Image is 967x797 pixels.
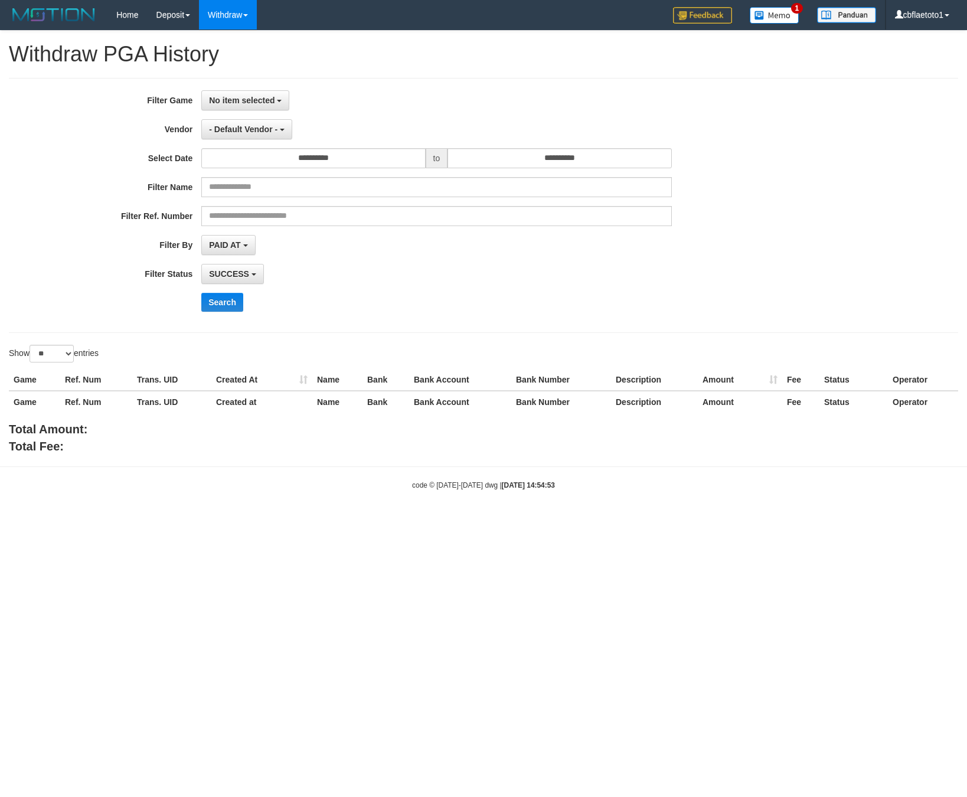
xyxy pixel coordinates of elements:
th: Bank [362,391,409,413]
h1: Withdraw PGA History [9,43,958,66]
th: Bank Account [409,369,511,391]
th: Name [312,391,362,413]
small: code © [DATE]-[DATE] dwg | [412,481,555,489]
img: panduan.png [817,7,876,23]
img: Button%20Memo.svg [750,7,799,24]
th: Name [312,369,362,391]
select: Showentries [30,345,74,362]
th: Bank [362,369,409,391]
th: Description [611,391,698,413]
button: SUCCESS [201,264,264,284]
img: MOTION_logo.png [9,6,99,24]
label: Show entries [9,345,99,362]
img: Feedback.jpg [673,7,732,24]
th: Bank Account [409,391,511,413]
th: Status [819,369,888,391]
button: Search [201,293,243,312]
b: Total Amount: [9,423,87,436]
button: No item selected [201,90,289,110]
span: - Default Vendor - [209,125,277,134]
th: Created At [211,369,312,391]
th: Amount [698,369,782,391]
th: Fee [782,391,819,413]
th: Ref. Num [60,391,132,413]
th: Operator [888,369,958,391]
th: Amount [698,391,782,413]
button: PAID AT [201,235,255,255]
span: to [426,148,448,168]
span: 1 [791,3,803,14]
th: Game [9,369,60,391]
th: Operator [888,391,958,413]
th: Fee [782,369,819,391]
th: Trans. UID [132,369,211,391]
th: Created at [211,391,312,413]
th: Ref. Num [60,369,132,391]
span: No item selected [209,96,275,105]
th: Trans. UID [132,391,211,413]
strong: [DATE] 14:54:53 [502,481,555,489]
span: SUCCESS [209,269,249,279]
th: Bank Number [511,369,611,391]
th: Game [9,391,60,413]
th: Bank Number [511,391,611,413]
th: Status [819,391,888,413]
span: PAID AT [209,240,240,250]
th: Description [611,369,698,391]
button: - Default Vendor - [201,119,292,139]
b: Total Fee: [9,440,64,453]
